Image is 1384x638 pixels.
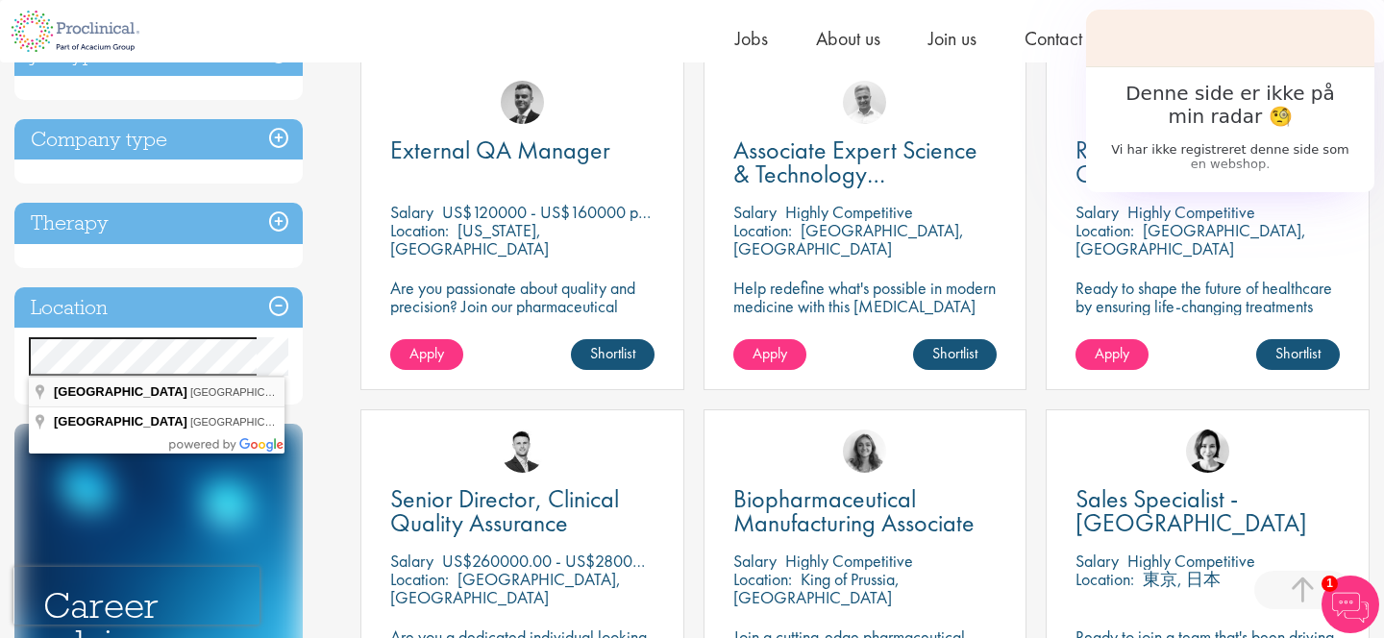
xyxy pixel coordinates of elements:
p: [GEOGRAPHIC_DATA], [GEOGRAPHIC_DATA] [733,219,964,259]
h3: Location [14,287,303,329]
a: Biopharmaceutical Manufacturing Associate [733,487,998,535]
a: Contact [1025,26,1082,51]
span: Salary [733,550,777,572]
span: Location: [390,219,449,241]
h2: Denne side er ikke på min radar 🧐 [1107,82,1354,128]
span: Location: [733,219,792,241]
p: [GEOGRAPHIC_DATA], [GEOGRAPHIC_DATA] [1075,219,1306,259]
p: Ready to shape the future of healthcare by ensuring life-changing treatments meet global regulato... [1075,279,1340,388]
h3: Therapy [14,203,303,244]
a: Shortlist [571,339,655,370]
a: Shortlist [913,339,997,370]
span: [GEOGRAPHIC_DATA] [190,386,301,398]
span: Apply [1095,343,1129,363]
p: Highly Competitive [785,201,913,223]
span: Senior Director, Clinical Quality Assurance [390,482,619,539]
span: Salary [390,550,433,572]
p: Highly Competitive [1127,201,1255,223]
p: Are you passionate about quality and precision? Join our pharmaceutical client and help ensure to... [390,279,655,370]
a: Apply [733,339,806,370]
img: Joshua Bye [843,81,886,124]
span: Location: [733,568,792,590]
a: Shortlist [1256,339,1340,370]
iframe: reCAPTCHA [13,567,259,625]
img: Jackie Cerchio [843,429,886,473]
p: US$120000 - US$160000 per annum [442,201,699,223]
span: Location: [1075,568,1134,590]
span: Apply [753,343,787,363]
a: Jobs [735,26,768,51]
span: Associate Expert Science & Technology ([MEDICAL_DATA]) [733,134,977,214]
span: Location: [1075,219,1134,241]
img: Joshua Godden [501,429,544,473]
span: External QA Manager [390,134,610,166]
img: Nic Choa [1186,429,1229,473]
a: Associate Expert Science & Technology ([MEDICAL_DATA]) [733,138,998,186]
p: [US_STATE], [GEOGRAPHIC_DATA] [390,219,549,259]
span: Salary [1075,550,1119,572]
a: Apply [390,339,463,370]
p: Highly Competitive [1127,550,1255,572]
span: Biopharmaceutical Manufacturing Associate [733,482,975,539]
span: Location: [390,568,449,590]
h3: Company type [14,119,303,160]
span: [GEOGRAPHIC_DATA], [GEOGRAPHIC_DATA] [190,416,416,428]
img: Alex Bill [501,81,544,124]
span: [GEOGRAPHIC_DATA] [54,414,187,429]
p: [GEOGRAPHIC_DATA], [GEOGRAPHIC_DATA] [390,568,621,608]
img: Chatbot [1322,576,1379,633]
span: [GEOGRAPHIC_DATA] [54,384,187,399]
a: Join us [928,26,976,51]
p: US$260000.00 - US$280000.00 per annum [442,550,748,572]
p: Highly Competitive [785,550,913,572]
span: Salary [390,201,433,223]
p: King of Prussia, [GEOGRAPHIC_DATA] [733,568,900,608]
a: Regulatory CMC Consultant [1075,138,1340,186]
a: Apply [1075,339,1149,370]
p: Help redefine what's possible in modern medicine with this [MEDICAL_DATA] Associate Expert Scienc... [733,279,998,352]
span: Sales Specialist - [GEOGRAPHIC_DATA] [1075,482,1307,539]
a: About us [816,26,880,51]
span: Regulatory CMC Consultant [1075,134,1242,190]
span: Salary [1075,201,1119,223]
a: Senior Director, Clinical Quality Assurance [390,487,655,535]
span: Apply [409,343,444,363]
a: Sales Specialist - [GEOGRAPHIC_DATA] [1075,487,1340,535]
span: Salary [733,201,777,223]
p: Vi har ikke registreret denne side som en webshop. [1107,142,1354,171]
span: 1 [1322,576,1338,592]
a: External QA Manager [390,138,655,162]
p: 東京, 日本 [1143,568,1221,590]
